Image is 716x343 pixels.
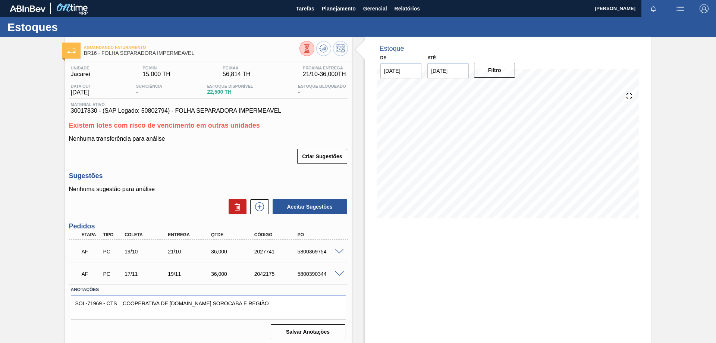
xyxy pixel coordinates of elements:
[142,66,170,70] span: PE MIN
[296,232,344,237] div: PO
[333,41,348,56] button: Programar Estoque
[69,122,260,129] span: Existem lotes com risco de vencimento em outras unidades
[80,266,102,282] div: Aguardando Faturamento
[380,63,422,78] input: dd/mm/yyyy
[71,295,346,320] textarea: SOL-71969 - CTS – COOPERATIVA DE [DOMAIN_NAME] SOROCABA E REGIÃO
[271,324,345,339] button: Salvar Anotações
[296,271,344,277] div: 5800390344
[67,48,76,53] img: Ícone
[209,271,258,277] div: 36,000
[10,5,45,12] img: TNhmsLtSVTkK8tSr43FrP2fwEKptu5GPRR3wAAAABJRU5ErkJggg==
[380,45,404,53] div: Estoque
[298,148,348,165] div: Criar Sugestões
[427,55,436,60] label: Até
[80,232,102,237] div: Etapa
[273,199,347,214] button: Aceitar Sugestões
[166,271,214,277] div: 19/11/2025
[246,199,269,214] div: Nova sugestão
[303,66,346,70] span: Próxima Entrega
[80,243,102,260] div: Aguardando Faturamento
[71,107,346,114] span: 30017830 - (SAP Legado: 50802794) - FOLHA SEPARADORA IMPERMEAVEL
[296,4,314,13] span: Tarefas
[7,23,140,31] h1: Estoques
[166,249,214,255] div: 21/10/2025
[296,84,348,96] div: -
[71,89,91,96] span: [DATE]
[252,271,301,277] div: 2042175
[209,232,258,237] div: Qtde
[395,4,420,13] span: Relatórios
[69,186,348,193] p: Nenhuma sugestão para análise
[84,50,299,56] span: BR16 - FOLHA SEPARADORA IMPERMEAVEL
[71,66,90,70] span: Unidade
[123,249,171,255] div: 19/10/2025
[82,271,100,277] p: AF
[363,4,387,13] span: Gerencial
[123,271,171,277] div: 17/11/2025
[123,232,171,237] div: Coleta
[223,66,250,70] span: PE MAX
[269,199,348,215] div: Aceitar Sugestões
[322,4,356,13] span: Planejamento
[69,135,348,142] p: Nenhuma transferência para análise
[136,84,162,88] span: Suficiência
[298,84,346,88] span: Estoque Bloqueado
[207,89,253,95] span: 22,500 TH
[700,4,709,13] img: Logout
[166,232,214,237] div: Entrega
[297,149,347,164] button: Criar Sugestões
[82,249,100,255] p: AF
[641,3,665,14] button: Notificações
[316,41,331,56] button: Atualizar Gráfico
[69,172,348,180] h3: Sugestões
[303,71,346,78] span: 21/10 - 36,000 TH
[296,249,344,255] div: 5800369754
[299,41,314,56] button: Visão Geral dos Estoques
[474,63,515,78] button: Filtro
[71,284,346,295] label: Anotações
[207,84,253,88] span: Estoque Disponível
[209,249,258,255] div: 36,000
[71,71,90,78] span: Jacareí
[101,249,123,255] div: Pedido de Compra
[380,55,387,60] label: De
[252,232,301,237] div: Código
[101,232,123,237] div: Tipo
[252,249,301,255] div: 2027741
[69,222,348,230] h3: Pedidos
[84,45,299,50] span: Aguardando Faturamento
[225,199,246,214] div: Excluir Sugestões
[101,271,123,277] div: Pedido de Compra
[676,4,685,13] img: userActions
[71,84,91,88] span: Data out
[223,71,250,78] span: 56,814 TH
[134,84,164,96] div: -
[427,63,469,78] input: dd/mm/yyyy
[71,102,346,107] span: Material ativo
[142,71,170,78] span: 15,000 TH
